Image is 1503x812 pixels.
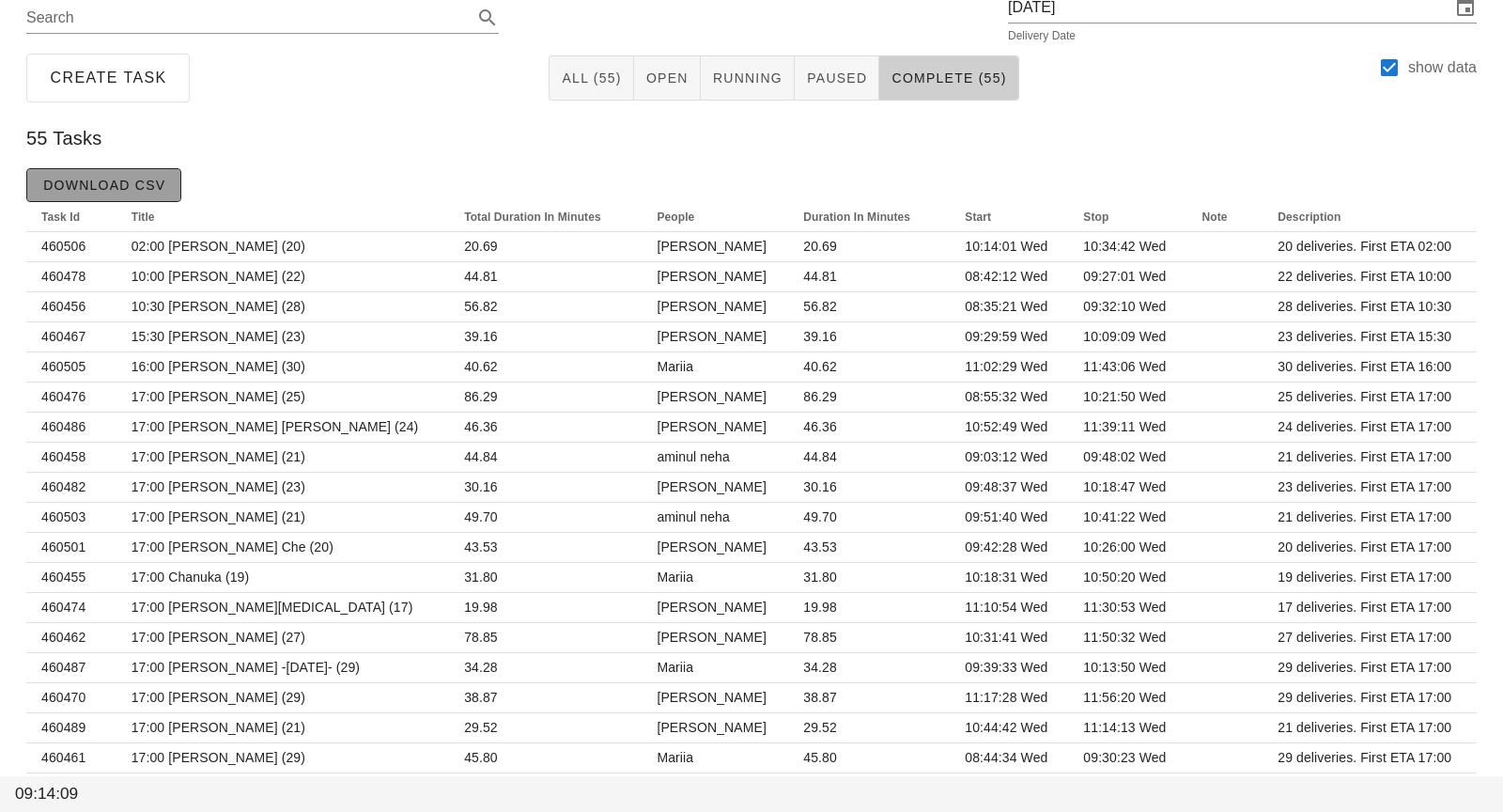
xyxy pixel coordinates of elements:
[449,533,642,563] td: 43.53
[965,211,991,224] span: Start
[1068,202,1186,232] th: Stop: Not sorted. Activate to sort ascending.
[642,232,788,262] td: [PERSON_NAME]
[950,322,1068,352] td: 09:29:59 Wed
[26,773,116,804] td: 460485
[549,55,633,101] button: All (55)
[642,383,788,413] td: [PERSON_NAME]
[116,593,449,623] td: 17:00 [PERSON_NAME][MEDICAL_DATA] (17)
[26,262,116,292] td: 460478
[642,473,788,503] td: [PERSON_NAME]
[26,322,116,352] td: 460467
[1068,683,1186,713] td: 11:56:20 Wed
[642,533,788,563] td: [PERSON_NAME]
[1263,262,1477,292] td: 22 deliveries. First ETA 10:00
[1263,563,1477,593] td: 19 deliveries. First ETA 17:00
[642,713,788,743] td: [PERSON_NAME]
[26,563,116,593] td: 460455
[950,352,1068,383] td: 11:02:29 Wed
[26,54,190,102] button: Create Task
[1263,683,1477,713] td: 29 deliveries. First ETA 17:00
[26,743,116,773] td: 460461
[642,202,788,232] th: People: Not sorted. Activate to sort ascending.
[1068,413,1186,443] td: 11:39:11 Wed
[449,713,642,743] td: 29.52
[449,232,642,262] td: 20.69
[1068,473,1186,503] td: 10:18:47 Wed
[806,70,867,86] span: Paused
[950,773,1068,804] td: 10:51:18 Wed
[1068,503,1186,533] td: 10:41:22 Wed
[1068,232,1186,262] td: 10:34:42 Wed
[116,503,449,533] td: 17:00 [PERSON_NAME] (21)
[788,262,950,292] td: 44.81
[712,70,782,86] span: Running
[1083,211,1108,224] span: Stop
[449,653,642,683] td: 34.28
[788,322,950,352] td: 39.16
[1186,202,1263,232] th: Note: Not sorted. Activate to sort ascending.
[42,178,165,193] span: Download CSV
[950,202,1068,232] th: Start: Not sorted. Activate to sort ascending.
[1068,292,1186,322] td: 09:32:10 Wed
[116,473,449,503] td: 17:00 [PERSON_NAME] (23)
[449,743,642,773] td: 45.80
[1263,413,1477,443] td: 24 deliveries. First ETA 17:00
[449,593,642,623] td: 19.98
[642,773,788,804] td: aminul neha
[116,232,449,262] td: 02:00 [PERSON_NAME] (20)
[116,443,449,473] td: 17:00 [PERSON_NAME] (21)
[449,563,642,593] td: 31.80
[116,623,449,653] td: 17:00 [PERSON_NAME] (27)
[116,413,449,443] td: 17:00 [PERSON_NAME] [PERSON_NAME] (24)
[1263,593,1477,623] td: 17 deliveries. First ETA 17:00
[1068,563,1186,593] td: 10:50:20 Wed
[449,773,642,804] td: 46.52
[1263,503,1477,533] td: 21 deliveries. First ETA 17:00
[26,713,116,743] td: 460489
[657,211,694,224] span: People
[1068,743,1186,773] td: 09:30:23 Wed
[449,322,642,352] td: 39.16
[26,653,116,683] td: 460487
[26,168,181,202] button: Download CSV
[26,202,116,232] th: Task Id: Not sorted. Activate to sort ascending.
[642,683,788,713] td: [PERSON_NAME]
[1263,623,1477,653] td: 27 deliveries. First ETA 17:00
[41,211,80,224] span: Task Id
[788,443,950,473] td: 44.84
[645,70,689,86] span: Open
[449,383,642,413] td: 86.29
[950,413,1068,443] td: 10:52:49 Wed
[879,55,1018,101] button: Complete (55)
[449,503,642,533] td: 49.70
[788,683,950,713] td: 38.87
[642,322,788,352] td: [PERSON_NAME]
[642,292,788,322] td: [PERSON_NAME]
[11,108,1492,168] div: 55 Tasks
[116,743,449,773] td: 17:00 [PERSON_NAME] (29)
[116,653,449,683] td: 17:00 [PERSON_NAME] -[DATE]- (29)
[116,683,449,713] td: 17:00 [PERSON_NAME] (29)
[950,653,1068,683] td: 09:39:33 Wed
[1263,653,1477,683] td: 29 deliveries. First ETA 17:00
[950,713,1068,743] td: 10:44:42 Wed
[950,623,1068,653] td: 10:31:41 Wed
[1263,232,1477,262] td: 20 deliveries. First ETA 02:00
[26,503,116,533] td: 460503
[449,262,642,292] td: 44.81
[1201,211,1227,224] span: Note
[950,593,1068,623] td: 11:10:54 Wed
[116,563,449,593] td: 17:00 Chanuka (19)
[1263,773,1477,804] td: 19 deliveries. First ETA 17:00
[1263,292,1477,322] td: 28 deliveries. First ETA 10:30
[950,683,1068,713] td: 11:17:28 Wed
[1263,322,1477,352] td: 23 deliveries. First ETA 15:30
[116,352,449,383] td: 16:00 [PERSON_NAME] (30)
[1263,713,1477,743] td: 21 deliveries. First ETA 17:00
[1263,473,1477,503] td: 23 deliveries. First ETA 17:00
[116,773,449,804] td: 17:00 [PERSON_NAME] (19)
[26,473,116,503] td: 460482
[788,713,950,743] td: 29.52
[950,473,1068,503] td: 09:48:37 Wed
[11,778,134,810] div: 09:14:09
